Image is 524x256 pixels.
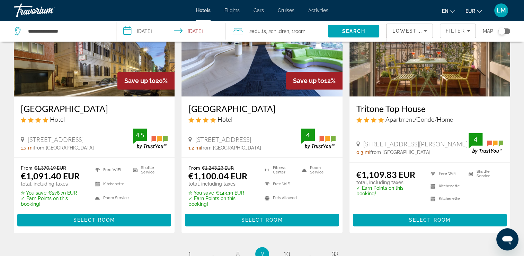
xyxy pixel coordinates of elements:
[293,77,324,84] span: Save up to
[363,140,468,148] span: [STREET_ADDRESS][PERSON_NAME]
[483,26,493,36] span: Map
[427,194,465,203] li: Kitchenette
[188,165,200,171] span: From
[356,116,503,123] div: 4 star Apartment
[266,26,289,36] span: , 2
[21,145,34,151] span: 1.3 mi
[261,165,299,175] li: Fitness Center
[188,181,256,187] p: total, including taxes
[353,214,507,226] button: Select Room
[249,26,266,36] span: 2
[21,196,86,207] p: ✓ Earn Points on this booking!
[91,165,130,175] li: Free WiFi
[469,135,482,144] div: 4
[385,116,453,123] span: Apartment/Condo/Home
[188,145,201,151] span: 1.2 mi
[50,116,65,123] span: Hotel
[328,25,379,37] button: Search
[427,182,465,191] li: Kitchenette
[17,215,171,223] a: Select Room
[133,131,147,139] div: 4.5
[21,116,168,123] div: 4 star Hotel
[308,8,328,13] a: Activities
[496,228,518,250] iframe: Bouton de lancement de la fenêtre de messagerie
[294,28,305,34] span: Room
[27,26,106,36] input: Search hotel destination
[217,116,232,123] span: Hotel
[117,72,175,89] div: 20%
[21,165,33,171] span: From
[286,72,343,89] div: 12%
[356,185,422,196] p: ✓ Earn Points on this booking!
[188,116,335,123] div: 4 star Hotel
[252,28,266,34] span: Adults
[224,8,240,13] a: Flights
[445,28,465,34] span: Filter
[196,8,211,13] a: Hotels
[278,8,294,13] a: Cruises
[353,215,507,223] a: Select Room
[21,171,80,181] ins: €1,091.40 EUR
[226,21,328,42] button: Travelers: 2 adults, 2 children
[298,165,336,175] li: Room Service
[133,128,168,149] img: TrustYou guest rating badge
[392,27,427,35] mat-select: Sort by
[370,150,430,155] span: from [GEOGRAPHIC_DATA]
[469,133,503,153] img: TrustYou guest rating badge
[442,8,448,14] span: en
[465,6,482,16] button: Change currency
[465,8,475,14] span: EUR
[188,103,335,114] a: [GEOGRAPHIC_DATA]
[261,179,299,189] li: Free WiFi
[202,165,234,171] del: €1,243.23 EUR
[21,103,168,114] a: [GEOGRAPHIC_DATA]
[34,145,94,151] span: from [GEOGRAPHIC_DATA]
[493,28,510,34] button: Toggle map
[21,190,46,196] span: ✮ You save
[301,131,315,139] div: 4
[116,21,226,42] button: Select check in and out date
[188,190,256,196] p: €143.19 EUR
[21,190,86,196] p: €278.79 EUR
[356,169,415,180] ins: €1,109.83 EUR
[188,196,256,207] p: ✓ Earn Points on this booking!
[301,128,336,149] img: TrustYou guest rating badge
[442,6,455,16] button: Change language
[21,181,86,187] p: total, including taxes
[130,165,168,175] li: Shuttle Service
[356,150,370,155] span: 0.3 mi
[185,215,339,223] a: Select Room
[289,26,305,36] span: , 1
[261,193,299,203] li: Pets Allowed
[440,24,476,38] button: Filters
[409,217,451,223] span: Select Room
[195,136,251,143] span: [STREET_ADDRESS]
[185,214,339,226] button: Select Room
[17,214,171,226] button: Select Room
[188,190,214,196] span: ✮ You save
[73,217,115,223] span: Select Room
[34,165,66,171] del: €1,370.19 EUR
[254,8,264,13] a: Cars
[356,180,422,185] p: total, including taxes
[91,193,130,203] li: Room Service
[241,217,283,223] span: Select Room
[91,179,130,189] li: Kitchenette
[201,145,261,151] span: from [GEOGRAPHIC_DATA]
[497,7,506,14] span: LM
[188,171,247,181] ins: €1,100.04 EUR
[14,1,83,19] a: Travorium
[28,136,83,143] span: [STREET_ADDRESS]
[492,3,510,18] button: User Menu
[356,103,503,114] a: Tritone Top House
[427,169,465,178] li: Free WiFi
[392,28,436,34] span: Lowest Price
